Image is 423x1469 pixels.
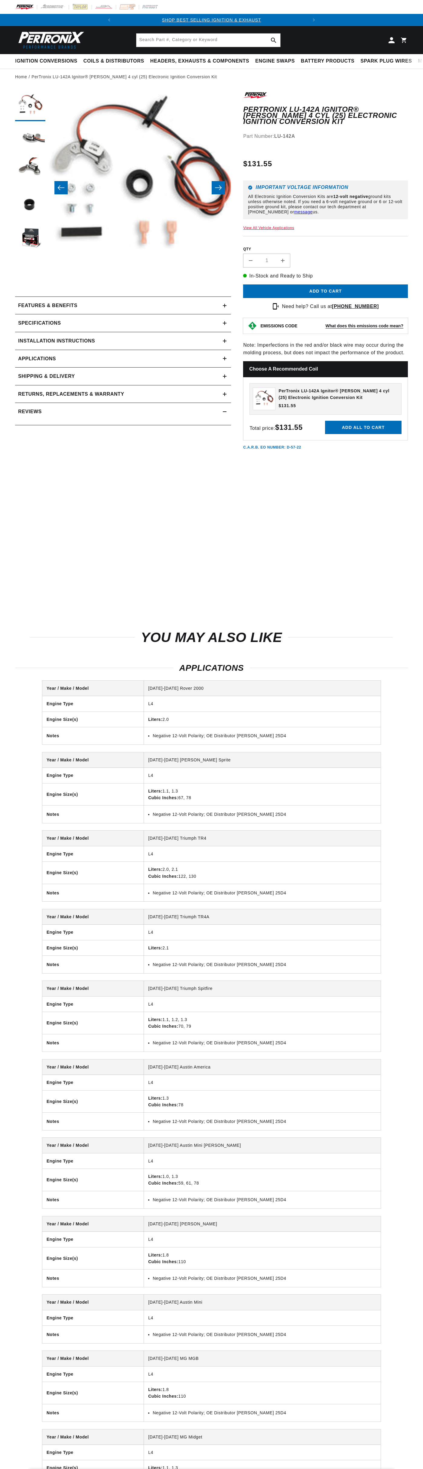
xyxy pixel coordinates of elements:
td: [DATE]-[DATE] Austin Mini [144,1295,381,1310]
th: Notes [42,1113,144,1130]
th: Notes [42,1404,144,1422]
button: Translation missing: en.sections.announcements.next_announcement [308,14,320,26]
li: Negative 12-Volt Polarity; OE Distributor [PERSON_NAME] 25D4 [153,1275,376,1282]
td: L4 [144,1366,381,1382]
h2: You may also like [30,632,393,643]
button: Load image 1 in gallery view [15,91,45,121]
td: [DATE]-[DATE] Austin America [144,1059,381,1075]
span: Headers, Exhausts & Components [150,58,249,64]
summary: Headers, Exhausts & Components [147,54,252,68]
th: Notes [42,1326,144,1343]
th: Year / Make / Model [42,981,144,996]
div: Note: Imperfections in the red and/or black wire may occur during the molding process, but does n... [243,91,408,450]
a: SHOP BEST SELLING IGNITION & EXHAUST [162,18,261,22]
th: Notes [42,727,144,744]
strong: Liters: [148,1387,162,1392]
nav: breadcrumbs [15,73,408,80]
h1: PerTronix LU-142A Ignitor® [PERSON_NAME] 4 cyl (25) Electronic Ignition Conversion Kit [243,106,408,125]
td: L4 [144,696,381,712]
td: [DATE]-[DATE] MG MGB [144,1351,381,1366]
td: [DATE]-[DATE] Rover 2000 [144,681,381,696]
summary: Spark Plug Wires [357,54,415,68]
button: Translation missing: en.sections.announcements.previous_announcement [103,14,115,26]
th: Engine Type [42,768,144,783]
td: L4 [144,768,381,783]
th: Engine Size(s) [42,712,144,727]
a: Home [15,73,27,80]
th: Year / Make / Model [42,831,144,846]
strong: EMISSIONS CODE [260,323,297,328]
td: [DATE]-[DATE] Triumph Spitfire [144,981,381,996]
strong: Cubic Inches: [148,1394,178,1399]
td: 1.8 110 [144,1247,381,1270]
td: 2.0 [144,712,381,727]
td: 1.8 110 [144,1382,381,1404]
summary: Returns, Replacements & Warranty [15,385,231,403]
h2: Reviews [18,408,42,416]
strong: Liters: [148,717,162,722]
th: Engine Size(s) [42,1012,144,1034]
h2: Applications [15,664,408,672]
p: In-Stock and Ready to Ship [243,272,408,280]
button: Load image 3 in gallery view [15,157,45,188]
summary: Specifications [15,314,231,332]
a: PerTronix LU-142A Ignitor® [PERSON_NAME] 4 cyl (25) Electronic Ignition Conversion Kit [31,73,217,80]
strong: Liters: [148,1253,162,1257]
p: C.A.R.B. EO Number: D-57-22 [243,445,301,450]
th: Year / Make / Model [42,909,144,925]
strong: Cubic Inches: [148,1181,178,1185]
strong: Liters: [148,945,162,950]
td: L4 [144,1153,381,1169]
th: Year / Make / Model [42,1059,144,1075]
th: Year / Make / Model [42,1216,144,1232]
li: Negative 12-Volt Polarity; OE Distributor [PERSON_NAME] 25D4 [153,1331,376,1338]
th: Engine Type [42,1366,144,1382]
td: 1.0, 1.3 59, 61, 78 [144,1169,381,1191]
strong: Cubic Inches: [148,795,178,800]
th: Engine Type [42,1075,144,1090]
th: Notes [42,806,144,823]
li: Negative 12-Volt Polarity; OE Distributor [PERSON_NAME] 25D4 [153,732,376,739]
strong: $131.55 [275,423,303,431]
td: [DATE]-[DATE] Triumph TR4A [144,909,381,925]
summary: Engine Swaps [252,54,298,68]
strong: Liters: [148,1096,162,1101]
th: Notes [42,884,144,902]
strong: Cubic Inches: [148,1102,178,1107]
th: Engine Type [42,925,144,940]
li: Negative 12-Volt Polarity; OE Distributor [PERSON_NAME] 25D4 [153,811,376,818]
th: Year / Make / Model [42,1429,144,1445]
button: Load image 2 in gallery view [15,124,45,154]
div: Part Number: [243,132,408,140]
a: View All Vehicle Applications [243,226,294,230]
summary: Coils & Distributors [80,54,147,68]
a: Applications [15,350,231,368]
th: Engine Size(s) [42,862,144,884]
li: Negative 12-Volt Polarity; OE Distributor [PERSON_NAME] 25D4 [153,1196,376,1203]
th: Engine Type [42,1310,144,1325]
span: $131.55 [278,403,296,409]
td: L4 [144,1310,381,1325]
button: EMISSIONS CODEWhat does this emissions code mean? [260,323,403,329]
summary: Battery Products [298,54,357,68]
th: Notes [42,1270,144,1287]
strong: Liters: [148,1174,162,1179]
th: Engine Size(s) [42,940,144,955]
th: Engine Size(s) [42,783,144,806]
th: Year / Make / Model [42,752,144,768]
strong: Liters: [148,867,162,872]
td: L4 [144,1075,381,1090]
button: Slide left [54,181,68,194]
img: Pertronix [15,30,85,50]
td: 2.1 [144,940,381,955]
a: [PHONE_NUMBER] [332,304,379,309]
div: 1 of 2 [115,17,307,23]
li: Negative 12-Volt Polarity; OE Distributor [PERSON_NAME] 25D4 [153,890,376,896]
summary: Features & Benefits [15,297,231,314]
summary: Reviews [15,403,231,420]
li: Negative 12-Volt Polarity; OE Distributor [PERSON_NAME] 25D4 [153,1118,376,1125]
th: Engine Type [42,1445,144,1460]
th: Engine Type [42,996,144,1012]
button: Load image 4 in gallery view [15,191,45,221]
